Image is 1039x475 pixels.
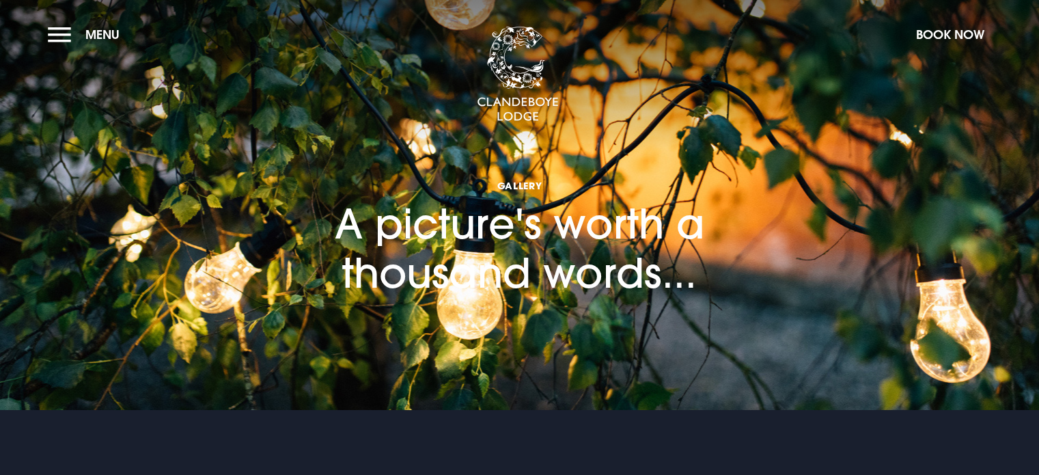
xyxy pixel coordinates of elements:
span: Gallery [247,179,793,192]
button: Menu [48,20,126,49]
button: Book Now [909,20,991,49]
h1: A picture's worth a thousand words... [247,120,793,297]
span: Menu [85,27,120,42]
img: Clandeboye Lodge [477,27,559,122]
